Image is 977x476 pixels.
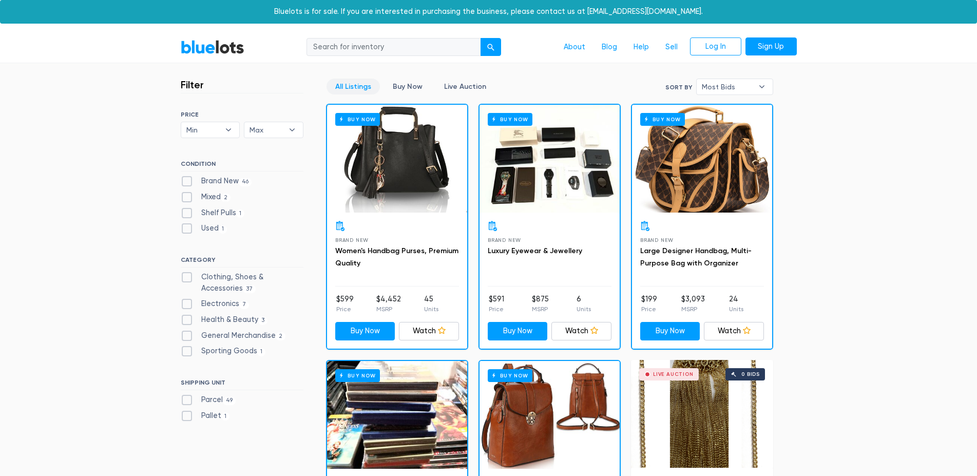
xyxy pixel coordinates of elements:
[488,237,521,243] span: Brand New
[551,322,611,340] a: Watch
[181,79,204,91] h3: Filter
[376,294,401,314] li: $4,452
[593,37,625,57] a: Blog
[181,176,252,187] label: Brand New
[239,301,250,309] span: 7
[250,122,283,138] span: Max
[480,105,620,213] a: Buy Now
[640,322,700,340] a: Buy Now
[181,160,303,172] h6: CONDITION
[258,316,268,325] span: 3
[653,372,694,377] div: Live Auction
[186,122,220,138] span: Min
[336,294,354,314] li: $599
[335,237,369,243] span: Brand New
[243,285,256,293] span: 37
[327,79,380,94] a: All Listings
[335,113,380,126] h6: Buy Now
[532,304,549,314] p: MSRP
[488,246,582,255] a: Luxury Eyewear & Jewellery
[729,294,743,314] li: 24
[640,246,752,268] a: Large Designer Handbag, Multi-Purpose Bag with Organizer
[555,37,593,57] a: About
[632,105,772,213] a: Buy Now
[424,294,438,314] li: 45
[681,304,705,314] p: MSRP
[335,369,380,382] h6: Buy Now
[702,79,753,94] span: Most Bids
[729,304,743,314] p: Units
[181,394,236,406] label: Parcel
[641,294,657,314] li: $199
[239,178,252,186] span: 46
[181,223,227,234] label: Used
[625,37,657,57] a: Help
[219,225,227,234] span: 1
[681,294,705,314] li: $3,093
[690,37,741,56] a: Log In
[257,348,266,356] span: 1
[641,304,657,314] p: Price
[424,304,438,314] p: Units
[577,294,591,314] li: 6
[435,79,495,94] a: Live Auction
[745,37,797,56] a: Sign Up
[532,294,549,314] li: $875
[665,83,692,92] label: Sort By
[181,330,286,341] label: General Merchandise
[751,79,773,94] b: ▾
[181,111,303,118] h6: PRICE
[489,294,504,314] li: $591
[640,237,674,243] span: Brand New
[223,397,236,405] span: 49
[181,346,266,357] label: Sporting Goods
[236,210,245,218] span: 1
[276,332,286,340] span: 2
[181,207,245,219] label: Shelf Pulls
[181,410,230,422] label: Pallet
[181,272,303,294] label: Clothing, Shoes & Accessories
[181,192,231,203] label: Mixed
[281,122,303,138] b: ▾
[384,79,431,94] a: Buy Now
[741,372,760,377] div: 0 bids
[335,322,395,340] a: Buy Now
[704,322,764,340] a: Watch
[488,113,532,126] h6: Buy Now
[335,246,458,268] a: Women's Handbag Purses, Premium Quality
[327,361,467,469] a: Buy Now
[489,304,504,314] p: Price
[181,256,303,268] h6: CATEGORY
[640,113,685,126] h6: Buy Now
[399,322,459,340] a: Watch
[488,369,532,382] h6: Buy Now
[376,304,401,314] p: MSRP
[221,412,230,421] span: 1
[336,304,354,314] p: Price
[218,122,239,138] b: ▾
[181,298,250,310] label: Electronics
[306,38,481,56] input: Search for inventory
[221,194,231,202] span: 2
[181,379,303,390] h6: SHIPPING UNIT
[181,40,244,54] a: BlueLots
[577,304,591,314] p: Units
[480,361,620,469] a: Buy Now
[631,360,773,468] a: Live Auction 0 bids
[657,37,686,57] a: Sell
[488,322,548,340] a: Buy Now
[327,105,467,213] a: Buy Now
[181,314,268,326] label: Health & Beauty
